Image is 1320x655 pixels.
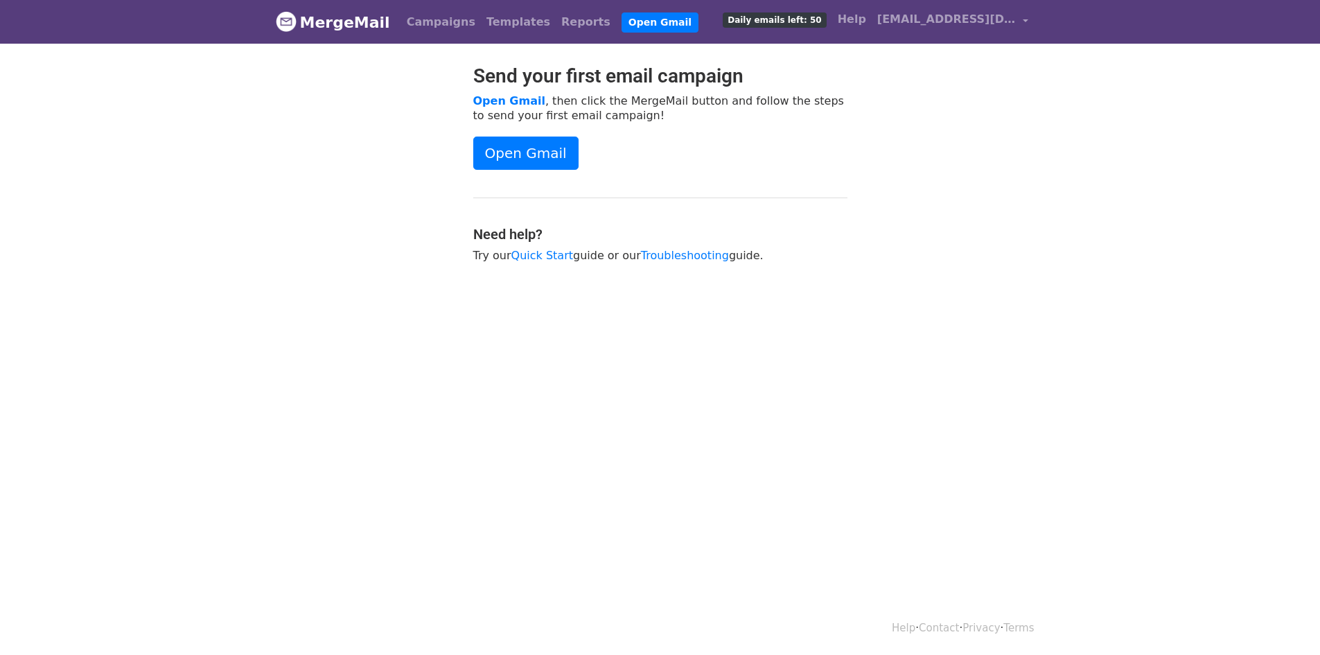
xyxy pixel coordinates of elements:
[641,249,729,262] a: Troubleshooting
[473,248,847,263] p: Try our guide or our guide.
[892,622,915,634] a: Help
[473,226,847,243] h4: Need help?
[962,622,1000,634] a: Privacy
[473,94,545,107] a: Open Gmail
[276,11,297,32] img: MergeMail logo
[401,8,481,36] a: Campaigns
[481,8,556,36] a: Templates
[832,6,872,33] a: Help
[723,12,826,28] span: Daily emails left: 50
[877,11,1016,28] span: [EMAIL_ADDRESS][DOMAIN_NAME]
[622,12,698,33] a: Open Gmail
[511,249,573,262] a: Quick Start
[1003,622,1034,634] a: Terms
[556,8,616,36] a: Reports
[872,6,1034,38] a: [EMAIL_ADDRESS][DOMAIN_NAME]
[473,137,579,170] a: Open Gmail
[919,622,959,634] a: Contact
[473,94,847,123] p: , then click the MergeMail button and follow the steps to send your first email campaign!
[717,6,831,33] a: Daily emails left: 50
[473,64,847,88] h2: Send your first email campaign
[276,8,390,37] a: MergeMail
